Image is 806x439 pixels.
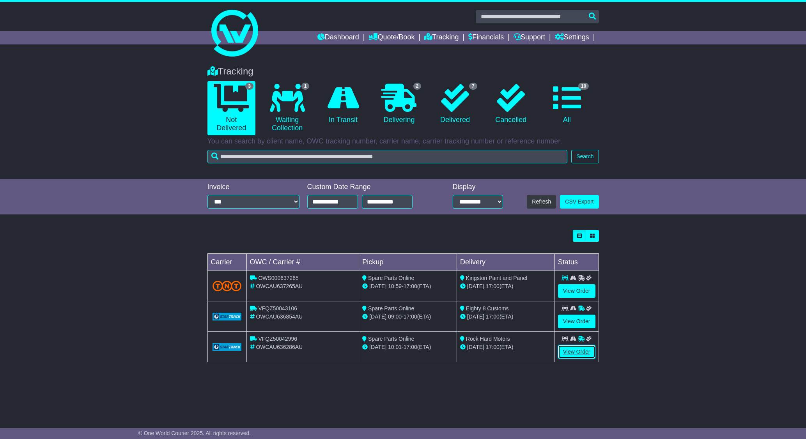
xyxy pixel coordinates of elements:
a: 10 All [543,81,591,127]
button: Search [571,150,599,163]
span: Spare Parts Online [368,275,414,281]
a: 7 Delivered [431,81,479,127]
span: 2 [413,83,422,90]
span: OWS000637265 [258,275,299,281]
a: Quote/Book [368,31,415,44]
a: View Order [558,284,595,298]
div: (ETA) [460,343,551,351]
div: - (ETA) [362,313,453,321]
span: 1 [301,83,310,90]
td: Status [554,254,599,271]
a: 3 Not Delivered [207,81,255,135]
a: Settings [555,31,589,44]
div: (ETA) [460,313,551,321]
span: 10:01 [388,344,402,350]
div: Tracking [204,66,603,77]
a: 2 Delivering [375,81,423,127]
a: Cancelled [487,81,535,127]
span: 17:00 [486,344,500,350]
p: You can search by client name, OWC tracking number, carrier name, carrier tracking number or refe... [207,137,599,146]
span: 17:00 [486,283,500,289]
img: TNT_Domestic.png [213,281,242,291]
a: View Order [558,315,595,328]
span: 10 [578,83,589,90]
img: GetCarrierServiceLogo [213,343,242,351]
td: Delivery [457,254,554,271]
a: In Transit [319,81,367,127]
td: Carrier [207,254,246,271]
td: OWC / Carrier # [246,254,359,271]
span: 09:00 [388,313,402,320]
div: Invoice [207,183,299,191]
a: Support [514,31,545,44]
a: Dashboard [317,31,359,44]
a: Tracking [424,31,459,44]
span: [DATE] [467,344,484,350]
span: Spare Parts Online [368,305,414,312]
a: 1 Waiting Collection [263,81,311,135]
span: OWCAU636854AU [256,313,303,320]
span: OWCAU637265AU [256,283,303,289]
div: - (ETA) [362,343,453,351]
div: Display [453,183,503,191]
span: [DATE] [467,313,484,320]
span: Rock Hard Motors [466,336,510,342]
span: 7 [469,83,477,90]
span: [DATE] [369,283,386,289]
a: View Order [558,345,595,359]
span: 3 [245,83,253,90]
span: [DATE] [369,313,386,320]
div: Custom Date Range [307,183,432,191]
span: © One World Courier 2025. All rights reserved. [138,430,251,436]
span: 17:00 [486,313,500,320]
span: 10:59 [388,283,402,289]
img: GetCarrierServiceLogo [213,313,242,320]
span: 17:00 [404,344,417,350]
span: VFQZ50043106 [258,305,297,312]
span: Spare Parts Online [368,336,414,342]
span: VFQZ50042996 [258,336,297,342]
span: OWCAU636286AU [256,344,303,350]
span: Kingston Paint and Panel [466,275,527,281]
div: - (ETA) [362,282,453,290]
span: [DATE] [369,344,386,350]
td: Pickup [359,254,457,271]
button: Refresh [527,195,556,209]
a: CSV Export [560,195,599,209]
div: (ETA) [460,282,551,290]
a: Financials [468,31,504,44]
span: 17:00 [404,313,417,320]
span: Eighty 8 Customs [466,305,509,312]
span: [DATE] [467,283,484,289]
span: 17:00 [404,283,417,289]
